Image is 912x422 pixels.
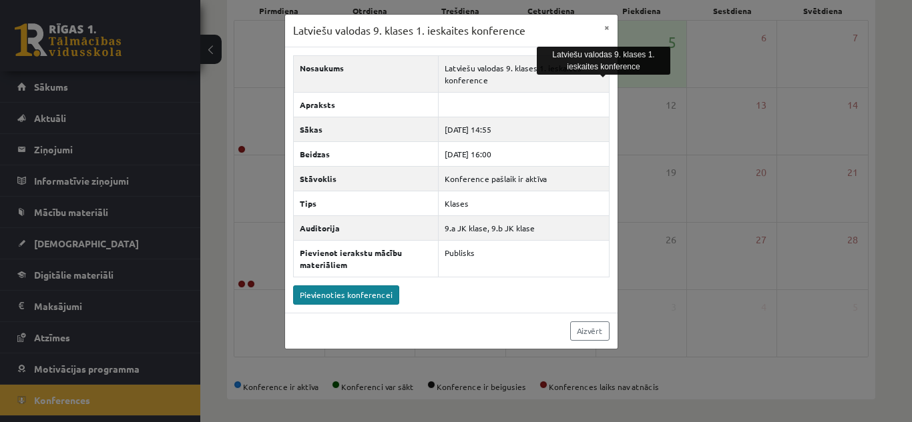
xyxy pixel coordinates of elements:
h3: Latviešu valodas 9. klases 1. ieskaites konference [293,23,525,39]
th: Pievienot ierakstu mācību materiāliem [293,240,439,277]
td: Publisks [439,240,609,277]
th: Beidzas [293,141,439,166]
th: Auditorija [293,215,439,240]
th: Sākas [293,117,439,141]
td: Klases [439,191,609,215]
div: Latviešu valodas 9. klases 1. ieskaites konference [537,47,670,75]
td: [DATE] 16:00 [439,141,609,166]
td: Konference pašlaik ir aktīva [439,166,609,191]
a: Pievienoties konferencei [293,285,399,305]
td: [DATE] 14:55 [439,117,609,141]
th: Apraksts [293,92,439,117]
a: Aizvērt [570,321,610,341]
td: 9.a JK klase, 9.b JK klase [439,215,609,240]
th: Nosaukums [293,55,439,92]
button: × [596,15,618,40]
td: Latviešu valodas 9. klases 1. ieskaites konference [439,55,609,92]
th: Stāvoklis [293,166,439,191]
th: Tips [293,191,439,215]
